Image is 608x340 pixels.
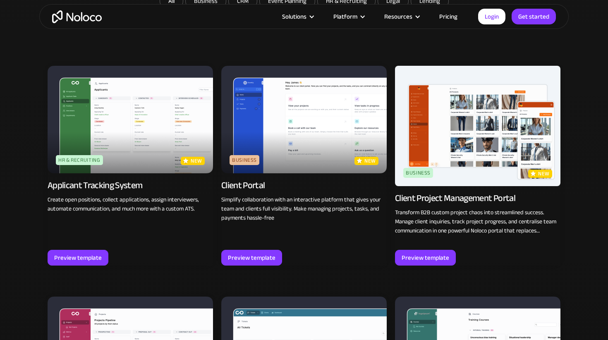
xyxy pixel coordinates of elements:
p: new [538,170,550,178]
p: new [364,157,376,165]
div: Preview template [54,252,102,263]
a: Get started [512,9,556,24]
div: Solutions [272,11,323,22]
div: HR & Recruiting [56,155,103,165]
div: Business [230,155,259,165]
a: HR & RecruitingnewApplicant Tracking SystemCreate open positions, collect applications, assign in... [48,66,213,266]
a: BusinessnewClient PortalSimplify collaboration with an interactive platform that gives your team ... [221,66,387,266]
div: Resources [384,11,412,22]
div: Applicant Tracking System [48,180,143,191]
div: Client Portal [221,180,265,191]
div: Resources [374,11,429,22]
p: Transform B2B custom project chaos into streamlined success. Manage client inquiries, track proje... [395,208,560,235]
p: Simplify collaboration with an interactive platform that gives your team and clients full visibil... [221,195,387,223]
a: BusinessnewClient Project Management PortalTransform B2B custom project chaos into streamlined su... [395,66,560,266]
div: Platform [333,11,357,22]
a: Login [478,9,505,24]
a: home [52,10,102,23]
div: Preview template [228,252,275,263]
a: Pricing [429,11,468,22]
div: Solutions [282,11,306,22]
div: Business [403,168,433,178]
div: Preview template [402,252,449,263]
div: Client Project Management Portal [395,192,515,204]
p: new [191,157,202,165]
p: Create open positions, collect applications, assign interviewers, automate communication, and muc... [48,195,213,213]
div: Platform [323,11,374,22]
